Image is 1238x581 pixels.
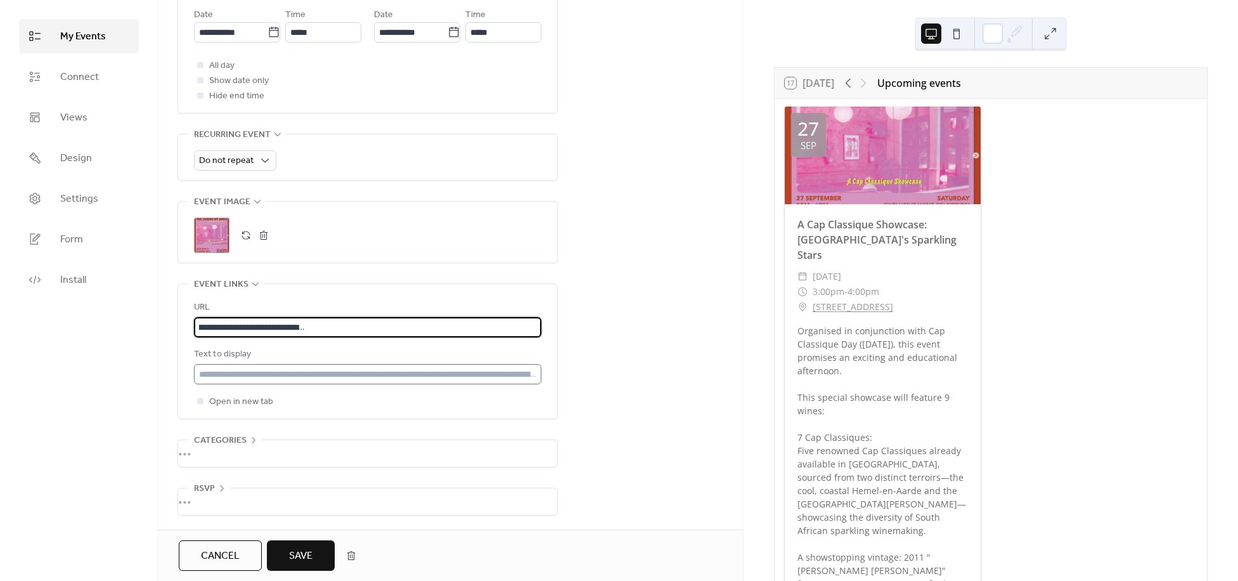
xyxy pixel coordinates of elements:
div: ••• [178,488,557,515]
div: ••• [178,440,557,467]
span: My Events [60,29,106,44]
span: Time [465,8,486,23]
span: Form [60,232,83,247]
div: 27 [797,119,819,138]
span: [DATE] [813,269,841,284]
span: Date [194,8,213,23]
div: ​ [797,269,808,284]
div: ​ [797,284,808,299]
span: Save [289,549,313,564]
span: Cancel [201,549,240,564]
div: URL [194,300,539,315]
a: Views [19,100,139,134]
a: My Events [19,19,139,53]
span: RSVP [194,481,215,497]
span: Connect [60,70,99,85]
span: Categories [194,433,247,448]
span: Event image [194,195,250,210]
button: Save [267,540,335,571]
span: Do not repeat [199,152,254,169]
span: Show date only [209,74,269,89]
div: Upcoming events [877,75,961,91]
div: ​ [797,299,808,315]
span: Hide end time [209,89,264,104]
span: 3:00pm [813,284,844,299]
div: A Cap Classique Showcase: [GEOGRAPHIC_DATA]'s Sparkling Stars [785,217,981,263]
span: Recurring event [194,127,271,143]
span: - [844,284,848,299]
span: 4:00pm [848,284,879,299]
a: Settings [19,181,139,216]
span: Install [60,273,86,288]
a: Install [19,263,139,297]
span: Open in new tab [209,395,273,410]
a: Connect [19,60,139,94]
a: Form [19,222,139,256]
span: All day [209,58,235,74]
span: Date [374,8,393,23]
span: Settings [60,192,98,207]
button: Cancel [179,540,262,571]
div: Text to display [194,347,539,362]
span: Views [60,110,87,126]
a: Design [19,141,139,175]
span: Time [285,8,306,23]
span: Event links [194,277,248,292]
div: Sep [801,141,816,150]
div: ; [194,218,229,253]
a: [STREET_ADDRESS] [813,299,893,315]
span: Design [60,151,92,166]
